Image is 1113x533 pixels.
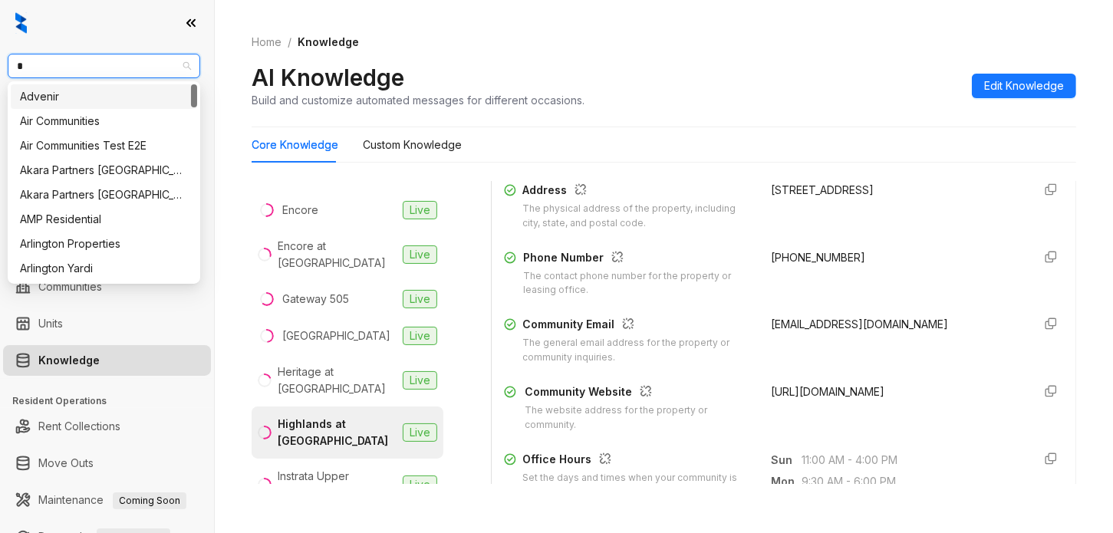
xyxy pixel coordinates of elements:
div: Arlington Properties [11,232,197,256]
div: Encore at [GEOGRAPHIC_DATA] [278,238,397,271]
div: Advenir [11,84,197,109]
div: Arlington Yardi [11,256,197,281]
div: Arlington Yardi [20,260,188,277]
a: Knowledge [38,345,100,376]
a: Units [38,308,63,339]
span: Live [403,475,437,494]
a: Move Outs [38,448,94,479]
div: The contact phone number for the property or leasing office. [523,269,753,298]
div: Akara Partners [GEOGRAPHIC_DATA] [20,186,188,203]
span: 9:30 AM - 6:00 PM [802,473,1019,490]
div: [GEOGRAPHIC_DATA] [282,327,390,344]
span: [PHONE_NUMBER] [771,251,865,264]
div: Arlington Properties [20,235,188,252]
div: Akara Partners Phoenix [11,183,197,207]
span: Live [403,245,437,264]
span: Sun [771,452,802,469]
div: The physical address of the property, including city, state, and postal code. [522,202,752,231]
div: Address [522,182,752,202]
div: Highlands at [GEOGRAPHIC_DATA] [278,416,397,449]
div: Air Communities Test E2E [20,137,188,154]
a: Communities [38,271,102,302]
span: [URL][DOMAIN_NAME] [771,385,884,398]
span: Edit Knowledge [984,77,1064,94]
div: The website address for the property or community. [525,403,752,433]
span: Live [403,201,437,219]
div: Akara Partners [GEOGRAPHIC_DATA] [20,162,188,179]
div: The general email address for the property or community inquiries. [522,336,752,365]
li: Leads [3,103,211,133]
div: Heritage at [GEOGRAPHIC_DATA] [278,364,397,397]
div: Air Communities [11,109,197,133]
div: Air Communities [20,113,188,130]
li: Units [3,308,211,339]
div: Custom Knowledge [363,137,462,153]
button: Edit Knowledge [972,74,1076,98]
div: Community Email [522,316,752,336]
div: Community Website [525,383,752,403]
a: Rent Collections [38,411,120,442]
span: Live [403,371,437,390]
div: Encore [282,202,318,219]
span: Mon [771,473,802,490]
div: AMP Residential [11,207,197,232]
div: Core Knowledge [252,137,338,153]
li: Knowledge [3,345,211,376]
div: Phone Number [523,249,753,269]
span: Knowledge [298,35,359,48]
div: Build and customize automated messages for different occasions. [252,92,584,108]
li: Collections [3,206,211,236]
li: Move Outs [3,448,211,479]
li: Communities [3,271,211,302]
a: Home [249,34,285,51]
h2: AI Knowledge [252,63,404,92]
li: Rent Collections [3,411,211,442]
h3: Resident Operations [12,394,214,408]
div: Office Hours [522,451,752,471]
li: Maintenance [3,485,211,515]
span: Live [403,423,437,442]
div: AMP Residential [20,211,188,228]
div: Air Communities Test E2E [11,133,197,158]
div: Set the days and times when your community is available for support [522,471,752,500]
li: Leasing [3,169,211,199]
div: Akara Partners Nashville [11,158,197,183]
div: [STREET_ADDRESS] [771,182,1019,199]
img: logo [15,12,27,34]
span: Live [403,327,437,345]
span: Live [403,290,437,308]
div: Gateway 505 [282,291,349,308]
span: 11:00 AM - 4:00 PM [802,452,1019,469]
span: Coming Soon [113,492,186,509]
li: / [288,34,291,51]
span: [EMAIL_ADDRESS][DOMAIN_NAME] [771,317,948,331]
div: Advenir [20,88,188,105]
div: Instrata Upper [PERSON_NAME] [278,468,397,502]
